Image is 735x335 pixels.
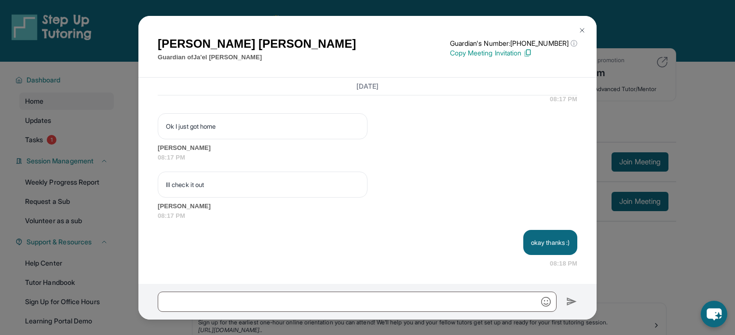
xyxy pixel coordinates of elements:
img: Send icon [566,296,577,308]
span: 08:17 PM [158,153,577,162]
span: 08:17 PM [550,94,577,104]
p: okay thanks :) [531,238,570,247]
h3: [DATE] [158,81,577,91]
button: chat-button [701,301,727,327]
p: Ok I just got home [166,121,359,131]
span: ⓘ [571,39,577,48]
img: Close Icon [578,27,586,34]
span: 08:18 PM [550,259,577,268]
span: [PERSON_NAME] [158,201,577,211]
span: [PERSON_NAME] [158,143,577,153]
p: Ill check it out [166,180,359,189]
h1: [PERSON_NAME] [PERSON_NAME] [158,35,356,53]
img: Copy Icon [523,49,532,57]
p: Copy Meeting Invitation [450,48,577,58]
p: Guardian of Ja'el [PERSON_NAME] [158,53,356,62]
img: Emoji [541,297,551,307]
span: 08:17 PM [158,211,577,221]
p: Guardian's Number: [PHONE_NUMBER] [450,39,577,48]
